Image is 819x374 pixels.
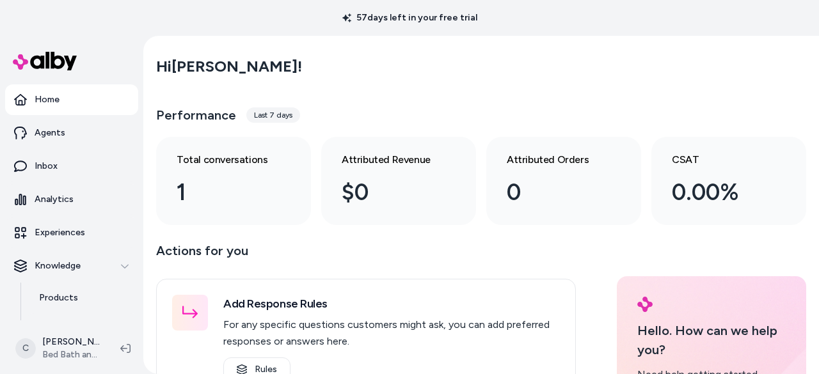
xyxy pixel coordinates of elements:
h3: Total conversations [177,152,270,168]
p: Knowledge [35,260,81,272]
div: 1 [177,175,270,210]
a: Attributed Orders 0 [486,137,641,225]
span: Bed Bath and Beyond [42,348,100,361]
a: Inbox [5,151,138,182]
p: Products [39,292,78,304]
p: Actions for you [156,240,576,271]
div: 0 [507,175,600,210]
button: Knowledge [5,251,138,281]
a: Analytics [5,184,138,215]
span: C [15,338,36,359]
p: Hello. How can we help you? [637,321,786,359]
img: alby Logo [13,52,77,70]
a: Total conversations 1 [156,137,311,225]
p: Agents [35,127,65,139]
h3: Attributed Orders [507,152,600,168]
h3: Performance [156,106,236,124]
div: 0.00% [672,175,765,210]
p: Experiences [35,226,85,239]
p: [PERSON_NAME] [42,336,100,348]
img: alby Logo [637,297,653,312]
a: Home [5,84,138,115]
a: Experiences [5,217,138,248]
h3: Attributed Revenue [342,152,435,168]
div: Last 7 days [246,107,300,123]
a: Documents [26,313,138,344]
div: $0 [342,175,435,210]
p: Analytics [35,193,74,206]
h2: Hi [PERSON_NAME] ! [156,57,302,76]
p: Home [35,93,60,106]
a: Products [26,283,138,313]
a: CSAT 0.00% [651,137,806,225]
h3: Add Response Rules [223,295,560,313]
h3: CSAT [672,152,765,168]
a: Attributed Revenue $0 [321,137,476,225]
a: Agents [5,118,138,148]
p: For any specific questions customers might ask, you can add preferred responses or answers here. [223,316,560,350]
button: C[PERSON_NAME]Bed Bath and Beyond [8,328,110,369]
p: 57 days left in your free trial [335,12,485,24]
p: Inbox [35,160,58,173]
